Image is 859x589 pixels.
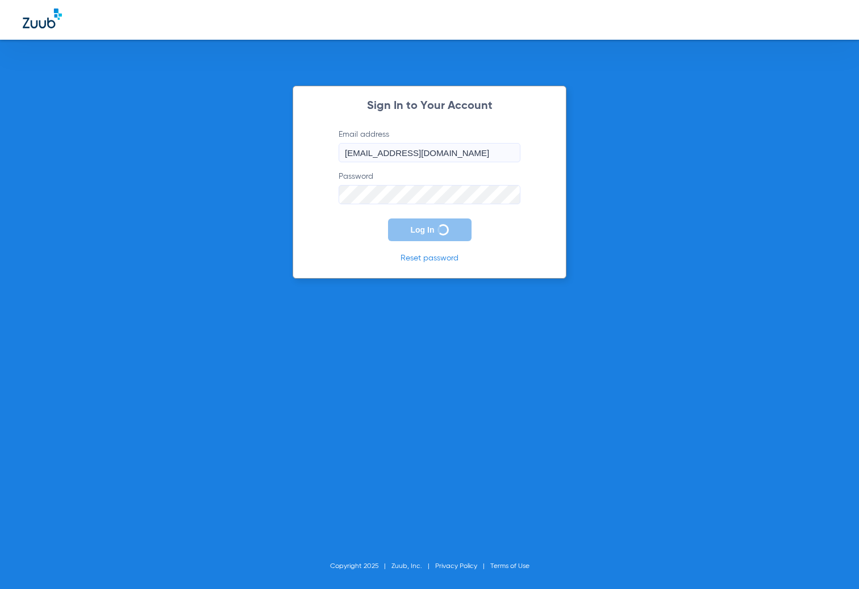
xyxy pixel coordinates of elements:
[339,143,520,162] input: Email address
[388,218,472,241] button: Log In
[490,563,529,570] a: Terms of Use
[339,129,520,162] label: Email address
[23,9,62,28] img: Zuub Logo
[401,254,458,262] a: Reset password
[339,185,520,204] input: Password
[391,561,435,572] li: Zuub, Inc.
[339,171,520,204] label: Password
[435,563,477,570] a: Privacy Policy
[411,225,435,234] span: Log In
[322,100,537,112] h2: Sign In to Your Account
[330,561,391,572] li: Copyright 2025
